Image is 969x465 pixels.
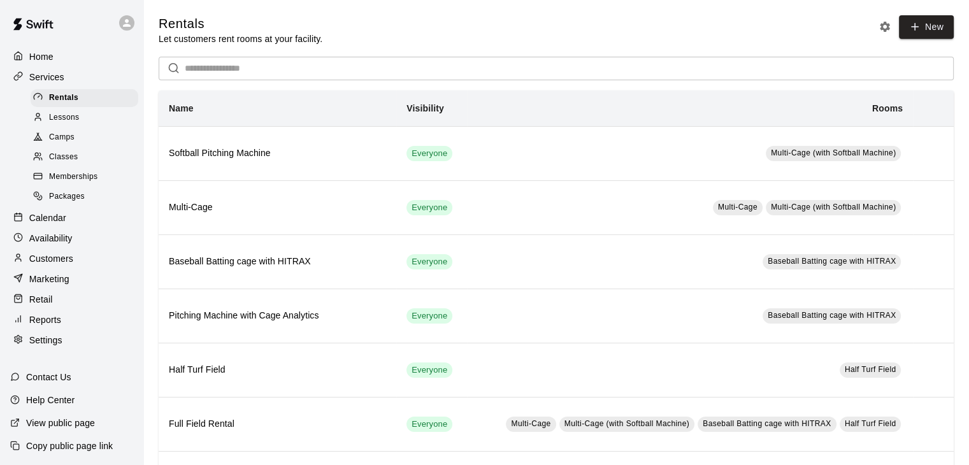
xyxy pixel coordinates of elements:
[49,171,97,183] span: Memberships
[29,232,73,245] p: Availability
[406,256,452,268] span: Everyone
[31,168,138,186] div: Memberships
[845,365,896,374] span: Half Turf Field
[31,88,143,108] a: Rentals
[406,417,452,432] div: This service is visible to all of your customers
[29,71,64,83] p: Services
[31,148,138,166] div: Classes
[406,103,444,113] b: Visibility
[31,187,143,207] a: Packages
[26,417,95,429] p: View public page
[10,68,133,87] a: Services
[718,203,757,211] span: Multi-Cage
[768,257,896,266] span: Baseball Batting cage with HITRAX
[564,419,689,428] span: Multi-Cage (with Softball Machine)
[49,92,78,104] span: Rentals
[169,201,386,215] h6: Multi-Cage
[29,273,69,285] p: Marketing
[10,229,133,248] a: Availability
[406,254,452,269] div: This service is visible to all of your customers
[31,128,143,148] a: Camps
[29,334,62,347] p: Settings
[169,103,194,113] b: Name
[49,151,78,164] span: Classes
[29,313,61,326] p: Reports
[169,309,386,323] h6: Pitching Machine with Cage Analytics
[10,290,133,309] a: Retail
[10,249,133,268] a: Customers
[31,188,138,206] div: Packages
[31,108,143,127] a: Lessons
[159,32,322,45] p: Let customers rent rooms at your facility.
[31,168,143,187] a: Memberships
[771,148,896,157] span: Multi-Cage (with Softball Machine)
[31,89,138,107] div: Rentals
[49,111,80,124] span: Lessons
[768,311,896,320] span: Baseball Batting cage with HITRAX
[899,15,954,39] a: New
[406,148,452,160] span: Everyone
[169,363,386,377] h6: Half Turf Field
[406,364,452,376] span: Everyone
[10,269,133,289] a: Marketing
[26,371,71,383] p: Contact Us
[406,146,452,161] div: This service is visible to all of your customers
[31,129,138,147] div: Camps
[31,109,138,127] div: Lessons
[169,255,386,269] h6: Baseball Batting cage with HITRAX
[29,50,54,63] p: Home
[10,310,133,329] a: Reports
[169,147,386,161] h6: Softball Pitching Machine
[703,419,831,428] span: Baseball Batting cage with HITRAX
[771,203,896,211] span: Multi-Cage (with Softball Machine)
[169,417,386,431] h6: Full Field Rental
[406,200,452,215] div: This service is visible to all of your customers
[49,190,85,203] span: Packages
[406,418,452,431] span: Everyone
[10,208,133,227] a: Calendar
[29,252,73,265] p: Customers
[406,362,452,378] div: This service is visible to all of your customers
[49,131,75,144] span: Camps
[406,310,452,322] span: Everyone
[26,440,113,452] p: Copy public page link
[10,47,133,66] a: Home
[845,419,896,428] span: Half Turf Field
[31,148,143,168] a: Classes
[511,419,550,428] span: Multi-Cage
[159,15,322,32] h5: Rentals
[26,394,75,406] p: Help Center
[875,17,894,36] button: Rental settings
[406,308,452,324] div: This service is visible to all of your customers
[10,331,133,350] a: Settings
[29,211,66,224] p: Calendar
[406,202,452,214] span: Everyone
[29,293,53,306] p: Retail
[872,103,903,113] b: Rooms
